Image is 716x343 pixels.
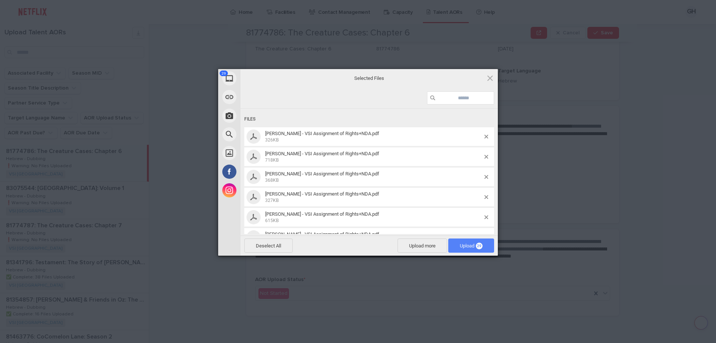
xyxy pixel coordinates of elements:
[220,71,228,76] span: 29
[263,171,484,183] span: Asaf Degani - VSI Assignment of Rights+NDA.pdf
[265,211,379,217] span: [PERSON_NAME] - VSI Assignment of Rights+NDA.pdf
[295,75,444,81] span: Selected Files
[265,231,379,237] span: [PERSON_NAME] - VSI Assignment of Rights+NDA.pdf
[244,238,293,253] span: Deselect All
[476,243,483,249] span: 29
[218,69,308,88] div: My Device
[265,158,279,163] span: 718KB
[265,178,279,183] span: 368KB
[265,191,379,197] span: [PERSON_NAME] - VSI Assignment of Rights+NDA.pdf
[263,131,484,143] span: Adi Corne - VSI Assignment of Rights+NDA.pdf
[218,181,308,200] div: Instagram
[398,238,447,253] span: Upload more
[218,106,308,125] div: Take Photo
[265,151,379,156] span: [PERSON_NAME] - VSI Assignment of Rights+NDA.pdf
[218,144,308,162] div: Unsplash
[218,125,308,144] div: Web Search
[263,151,484,163] span: Ami Mendelman - VSI Assignment of Rights+NDA.pdf
[486,74,494,82] span: Click here or hit ESC to close picker
[265,171,379,177] span: [PERSON_NAME] - VSI Assignment of Rights+NDA.pdf
[448,238,494,253] span: Upload
[244,112,494,126] div: Files
[460,243,483,249] span: Upload
[265,137,279,143] span: 326KB
[263,191,484,203] span: Bar Klein - VSI Assignment of Rights+NDA.pdf
[263,231,484,244] span: David Smadja - VSI Assignment of Rights+NDA.pdf
[265,131,379,136] span: [PERSON_NAME] - VSI Assignment of Rights+NDA.pdf
[218,88,308,106] div: Link (URL)
[263,211,484,224] span: Daniel Magon - VSI Assignment of Rights+NDA.pdf
[218,162,308,181] div: Facebook
[265,198,279,203] span: 327KB
[265,218,279,223] span: 615KB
